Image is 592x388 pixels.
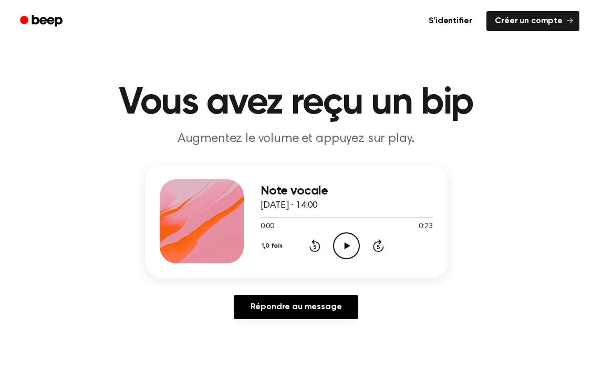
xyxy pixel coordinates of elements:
a: Créer un compte [486,11,579,31]
h3: Note vocale [261,184,433,198]
p: Augmentez le volume et appuyez sur play. [95,130,498,148]
span: 0:23 [419,221,432,232]
a: S'identifier [420,11,480,31]
span: 0:00 [261,221,274,232]
button: 1,0 fois [261,237,287,255]
font: Créer un compte [495,15,563,27]
a: Répondre au message [234,295,359,319]
h1: Vous avez reçu un bip [27,84,565,122]
span: [DATE] · 14:00 [261,201,318,210]
a: Bip [13,11,72,32]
